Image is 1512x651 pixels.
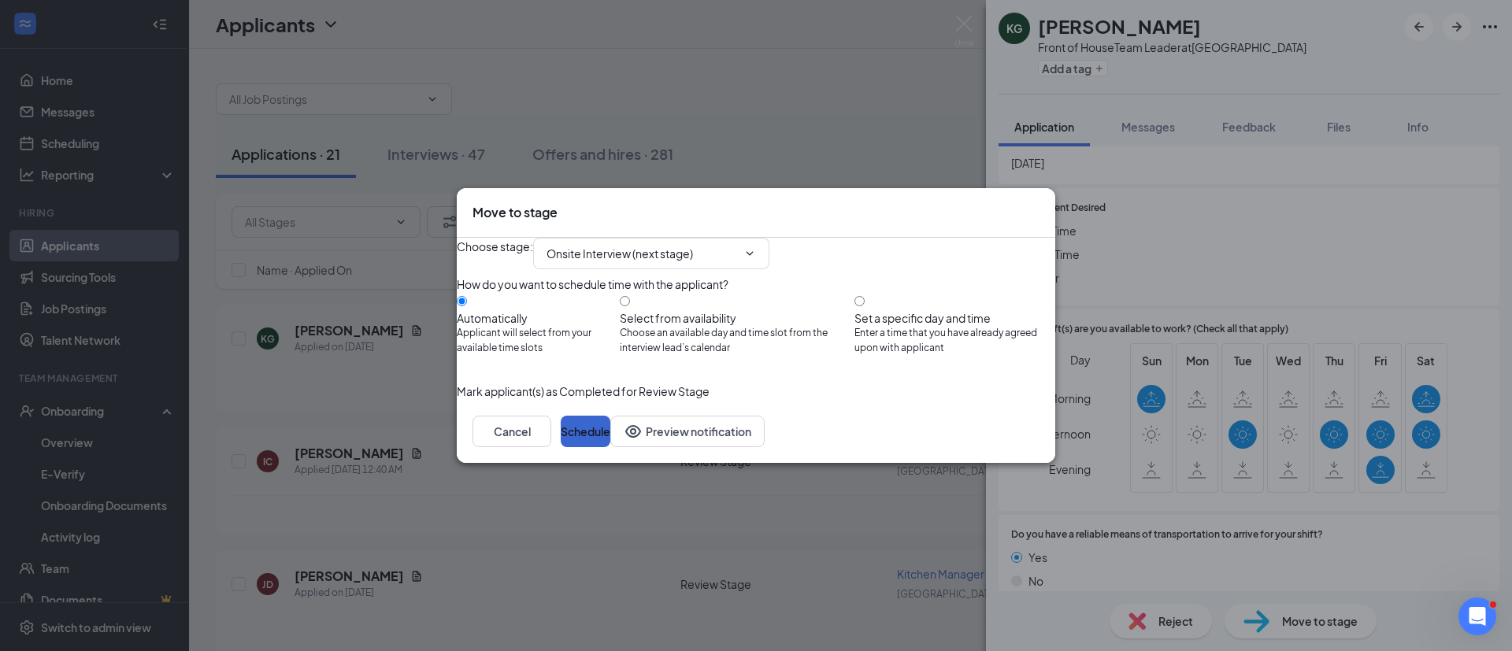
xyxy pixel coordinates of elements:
[620,326,854,356] span: Choose an available day and time slot from the interview lead’s calendar
[457,276,1055,293] div: How do you want to schedule time with the applicant?
[457,383,710,400] span: Mark applicant(s) as Completed for Review Stage
[743,247,756,260] svg: ChevronDown
[854,326,1055,356] span: Enter a time that you have already agreed upon with applicant
[472,416,551,447] button: Cancel
[457,310,620,326] div: Automatically
[854,310,1055,326] div: Set a specific day and time
[624,422,643,441] svg: Eye
[610,416,765,447] button: Preview notificationEye
[1458,597,1496,635] iframe: Intercom live chat
[472,204,558,221] h3: Move to stage
[457,238,533,269] span: Choose stage :
[561,416,610,447] button: Schedule
[620,310,854,326] div: Select from availability
[457,326,620,356] span: Applicant will select from your available time slots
